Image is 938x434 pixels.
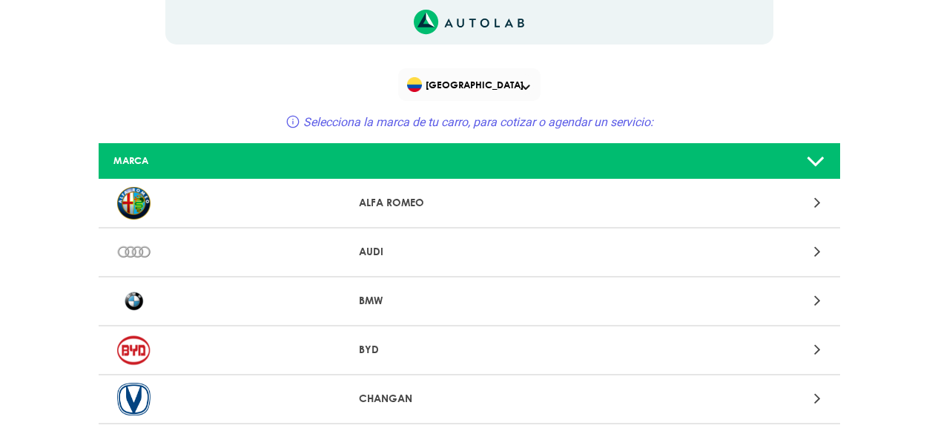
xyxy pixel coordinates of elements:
[398,68,541,101] div: Flag of COLOMBIA[GEOGRAPHIC_DATA]
[117,236,151,269] img: AUDI
[117,285,151,318] img: BMW
[102,154,347,168] div: MARCA
[99,143,840,180] a: MARCA
[303,115,653,129] span: Selecciona la marca de tu carro, para cotizar o agendar un servicio:
[407,74,534,95] span: [GEOGRAPHIC_DATA]
[414,14,524,28] a: Link al sitio de autolab
[359,244,579,260] p: AUDI
[117,383,151,415] img: CHANGAN
[359,342,579,358] p: BYD
[117,187,151,220] img: ALFA ROMEO
[407,77,422,92] img: Flag of COLOMBIA
[359,195,579,211] p: ALFA ROMEO
[117,334,151,366] img: BYD
[359,293,579,309] p: BMW
[359,391,579,407] p: CHANGAN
